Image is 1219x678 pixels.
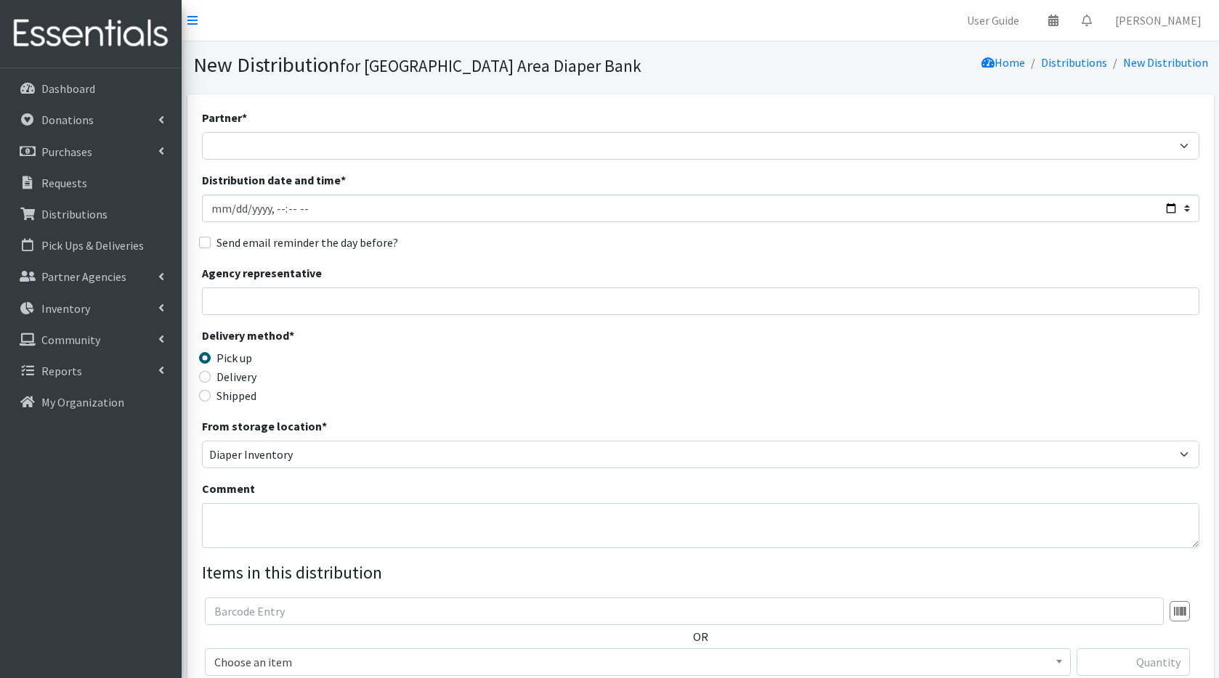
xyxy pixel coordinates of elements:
[955,6,1031,35] a: User Guide
[6,262,176,291] a: Partner Agencies
[6,294,176,323] a: Inventory
[6,200,176,229] a: Distributions
[216,387,256,404] label: Shipped
[1077,648,1190,676] input: Quantity
[41,144,92,159] p: Purchases
[41,238,144,253] p: Pick Ups & Deliveries
[322,419,327,433] abbr: required
[41,113,94,127] p: Donations
[1103,6,1213,35] a: [PERSON_NAME]
[202,109,247,126] label: Partner
[202,171,346,189] label: Distribution date and time
[41,176,87,190] p: Requests
[341,173,346,187] abbr: required
[41,395,124,409] p: My Organization
[216,368,256,385] label: Delivery
[202,417,327,435] label: From storage location
[6,231,176,260] a: Pick Ups & Deliveries
[202,480,255,497] label: Comment
[216,349,252,367] label: Pick up
[41,364,82,378] p: Reports
[6,388,176,417] a: My Organization
[6,9,176,58] img: HumanEssentials
[202,327,451,349] legend: Delivery method
[205,648,1071,676] span: Choose an item
[6,137,176,166] a: Purchases
[214,652,1061,672] span: Choose an item
[202,264,322,282] label: Agency representative
[6,325,176,354] a: Community
[41,81,95,96] p: Dashboard
[6,168,176,197] a: Requests
[6,74,176,103] a: Dashboard
[202,560,1199,586] legend: Items in this distribution
[205,597,1164,625] input: Barcode Entry
[41,207,108,221] p: Distributions
[6,105,176,134] a: Donations
[6,356,176,385] a: Reports
[693,628,708,645] label: OR
[242,110,247,125] abbr: required
[193,52,695,78] h1: New Distribution
[340,55,641,76] small: for [GEOGRAPHIC_DATA] Area Diaper Bank
[216,234,398,251] label: Send email reminder the day before?
[289,328,294,343] abbr: required
[1123,55,1208,70] a: New Distribution
[41,332,100,347] p: Community
[41,269,126,284] p: Partner Agencies
[981,55,1025,70] a: Home
[41,301,90,316] p: Inventory
[1041,55,1107,70] a: Distributions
